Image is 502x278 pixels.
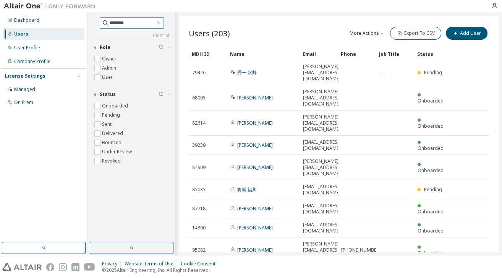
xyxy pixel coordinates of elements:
[14,99,33,106] div: On Prem
[192,70,206,76] span: 79426
[341,48,373,60] div: Phone
[192,95,206,101] span: 68005
[303,241,342,259] span: [PERSON_NAME][EMAIL_ADDRESS][DOMAIN_NAME]
[46,263,54,271] img: facebook.svg
[14,59,50,65] div: Company Profile
[303,89,342,107] span: [PERSON_NAME][EMAIL_ADDRESS][DOMAIN_NAME]
[192,142,206,148] span: 39239
[71,263,79,271] img: linkedin.svg
[303,158,342,177] span: [PERSON_NAME][EMAIL_ADDRESS][DOMAIN_NAME]
[446,27,487,40] button: Add User
[84,263,95,271] img: youtube.svg
[93,39,170,56] button: Role
[349,27,385,40] button: More Actions
[192,120,206,126] span: 82614
[192,164,206,171] span: 84909
[418,167,444,174] span: Onboarded
[192,247,206,253] span: 95082
[102,156,122,166] label: Revoked
[417,48,449,60] div: Status
[303,48,335,60] div: Email
[192,225,206,231] span: 14800
[14,45,40,51] div: User Profile
[102,261,125,267] div: Privacy
[303,184,342,196] span: [EMAIL_ADDRESS][DOMAIN_NAME]
[5,73,45,79] div: License Settings
[102,120,113,129] label: Sent
[237,164,273,171] a: [PERSON_NAME]
[418,208,444,215] span: Onboarded
[181,261,220,267] div: Cookie Consent
[102,101,130,111] label: Onboarded
[102,73,114,82] label: User
[125,261,181,267] div: Website Terms of Use
[418,123,444,129] span: Onboarded
[237,247,273,253] a: [PERSON_NAME]
[390,27,441,40] button: Export To CSV
[303,139,342,151] span: [EMAIL_ADDRESS][DOMAIN_NAME]
[424,69,442,76] span: Pending
[303,114,342,132] span: [PERSON_NAME][EMAIL_ADDRESS][DOMAIN_NAME]
[418,228,444,234] span: Onboarded
[102,54,118,63] label: Owner
[237,205,273,212] a: [PERSON_NAME]
[159,91,164,98] span: Clear filter
[102,147,133,156] label: Under Review
[189,28,230,39] span: Users (203)
[14,31,28,37] div: Users
[93,33,170,39] a: Clear all
[230,48,296,60] div: Name
[100,91,116,98] span: Status
[102,111,121,120] label: Pending
[4,2,99,10] img: Altair One
[102,138,123,147] label: Bounced
[237,186,257,193] a: 将城 福川
[102,63,118,73] label: Admin
[379,48,411,60] div: Job Title
[102,129,125,138] label: Delivered
[14,86,35,93] div: Managed
[424,186,442,193] span: Pending
[192,187,206,193] span: 85035
[379,70,385,76] span: TL
[159,44,164,50] span: Clear filter
[192,48,224,60] div: MDH ID
[2,263,42,271] img: altair_logo.svg
[341,247,381,253] span: [PHONE_NUMBER]
[93,86,170,103] button: Status
[237,69,257,76] a: 秀一 水野
[418,98,444,104] span: Onboarded
[303,203,342,215] span: [EMAIL_ADDRESS][DOMAIN_NAME]
[237,120,273,126] a: [PERSON_NAME]
[102,267,220,273] p: © 2025 Altair Engineering, Inc. All Rights Reserved.
[237,224,273,231] a: [PERSON_NAME]
[303,222,342,234] span: [EMAIL_ADDRESS][DOMAIN_NAME]
[100,44,110,50] span: Role
[418,145,444,151] span: Onboarded
[192,206,206,212] span: 87718
[14,17,39,23] div: Dashboard
[59,263,67,271] img: instagram.svg
[237,142,273,148] a: [PERSON_NAME]
[418,250,444,256] span: Onboarded
[237,94,273,101] a: [PERSON_NAME]
[303,63,342,82] span: [PERSON_NAME][EMAIL_ADDRESS][DOMAIN_NAME]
